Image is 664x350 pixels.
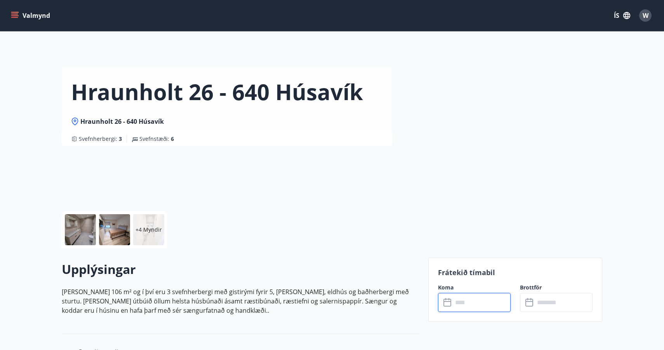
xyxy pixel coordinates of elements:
[80,117,164,126] span: Hraunholt 26 - 640 Húsavík
[520,284,593,291] label: Brottför
[79,135,122,143] span: Svefnherbergi :
[9,9,53,23] button: menu
[139,135,174,143] span: Svefnstæði :
[636,6,655,25] button: W
[610,9,634,23] button: ÍS
[71,77,363,106] h1: Hraunholt 26 - 640 Húsavík
[119,135,122,142] span: 3
[62,287,419,315] p: [PERSON_NAME] 106 m² og í því eru 3 svefnherbergi með gistirými fyrir 5, [PERSON_NAME], eldhús og...
[438,267,593,277] p: Frátekið tímabil
[438,284,511,291] label: Koma
[171,135,174,142] span: 6
[62,261,419,278] h2: Upplýsingar
[643,11,648,20] span: W
[136,226,162,234] p: +4 Myndir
